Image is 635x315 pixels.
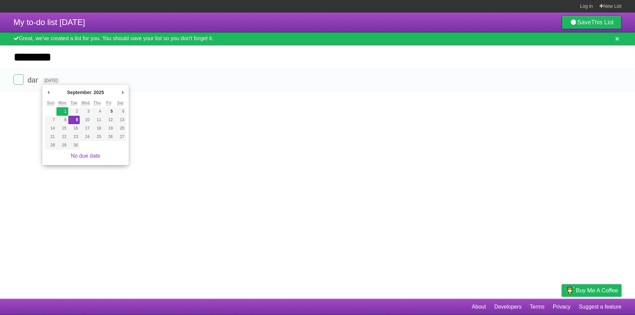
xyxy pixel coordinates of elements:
span: dar [27,76,40,84]
button: 4 [91,107,103,116]
button: 10 [80,116,91,124]
span: [DATE] [42,77,60,84]
button: 16 [68,124,80,133]
button: 25 [91,133,103,141]
a: Suggest a feature [579,300,621,313]
button: 9 [68,116,80,124]
button: 27 [115,133,126,141]
img: Buy me a coffee [565,285,574,296]
abbr: Sunday [47,100,55,106]
button: 19 [103,124,114,133]
span: Buy me a coffee [576,285,618,296]
button: 21 [45,133,56,141]
button: 24 [80,133,91,141]
button: 7 [45,116,56,124]
button: 1 [56,107,68,116]
div: September [66,87,92,97]
div: 2025 [93,87,105,97]
abbr: Saturday [117,100,124,106]
a: About [472,300,486,313]
label: Done [14,74,24,85]
a: Privacy [553,300,570,313]
a: Developers [494,300,521,313]
button: 6 [115,107,126,116]
button: 30 [68,141,80,150]
a: No due date [71,153,100,159]
abbr: Monday [58,100,67,106]
button: 18 [91,124,103,133]
button: 8 [56,116,68,124]
b: This List [591,19,614,26]
button: 2 [68,107,80,116]
button: 3 [80,107,91,116]
abbr: Thursday [93,100,101,106]
button: Previous Month [45,87,52,97]
button: 28 [45,141,56,150]
button: 14 [45,124,56,133]
a: Buy me a coffee [562,284,621,297]
button: 15 [56,124,68,133]
a: Terms [530,300,545,313]
button: 23 [68,133,80,141]
abbr: Friday [106,100,111,106]
span: My to-do list [DATE] [14,18,85,27]
abbr: Wednesday [81,100,90,106]
button: 26 [103,133,114,141]
button: 5 [103,107,114,116]
button: Next Month [119,87,126,97]
button: 11 [91,116,103,124]
a: SaveThis List [562,16,621,29]
button: 29 [56,141,68,150]
button: 13 [115,116,126,124]
button: 22 [56,133,68,141]
button: 17 [80,124,91,133]
button: 12 [103,116,114,124]
button: 20 [115,124,126,133]
abbr: Tuesday [71,100,77,106]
